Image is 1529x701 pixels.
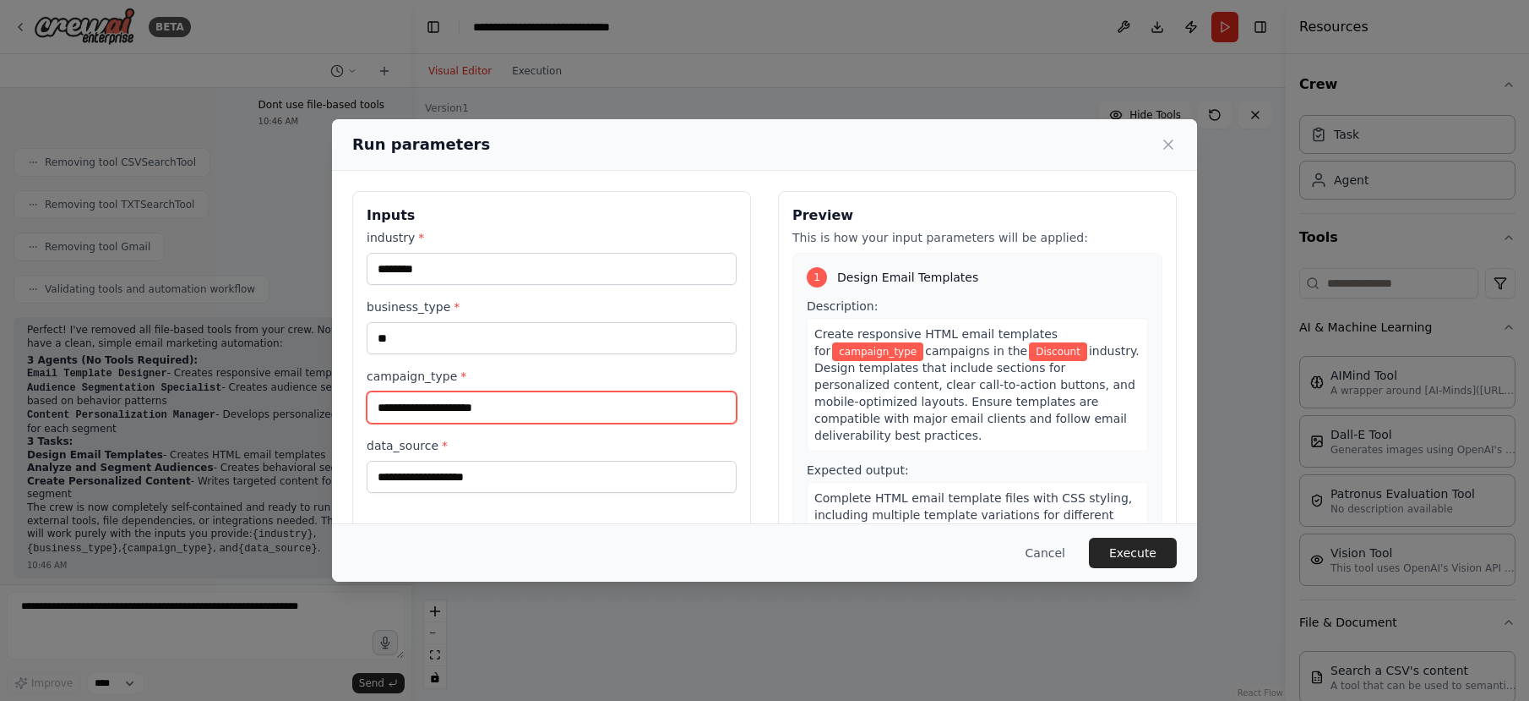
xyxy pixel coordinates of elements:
[367,298,737,315] label: business_type
[832,342,923,361] span: Variable: campaign_type
[807,463,909,477] span: Expected output:
[367,229,737,246] label: industry
[925,344,1027,358] span: campaigns in the
[1012,538,1079,568] button: Cancel
[807,267,827,288] div: 1
[792,229,1162,246] p: This is how your input parameters will be applied:
[814,327,1058,358] span: Create responsive HTML email templates for
[367,437,737,454] label: data_source
[1089,538,1177,568] button: Execute
[807,299,878,313] span: Description:
[814,491,1132,589] span: Complete HTML email template files with CSS styling, including multiple template variations for d...
[367,205,737,226] h3: Inputs
[814,344,1140,442] span: industry. Design templates that include sections for personalized content, clear call-to-action b...
[1029,342,1087,361] span: Variable: industry
[792,205,1162,226] h3: Preview
[352,133,490,156] h2: Run parameters
[367,368,737,385] label: campaign_type
[837,269,978,286] span: Design Email Templates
